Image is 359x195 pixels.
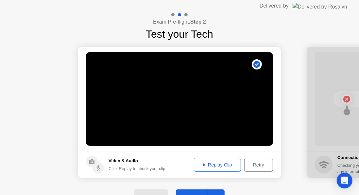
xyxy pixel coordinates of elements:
h4: Exam Pre-flight: [153,18,206,26]
h5: Video & Audio [109,158,165,164]
div: Click Replay to check your clip [109,166,165,172]
h1: Test your Tech [146,26,213,42]
div: Retry [247,162,271,167]
div: Replay Clip [196,162,239,167]
button: Retry [244,158,273,172]
button: Replay Clip [194,158,241,172]
div: Delivered by [260,2,289,10]
div: Open Intercom Messenger [337,173,352,188]
b: Step 2 [190,19,206,25]
img: Delivered by Rosalyn [293,3,347,9]
div: . . . [201,59,209,67]
div: ! [196,59,204,67]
